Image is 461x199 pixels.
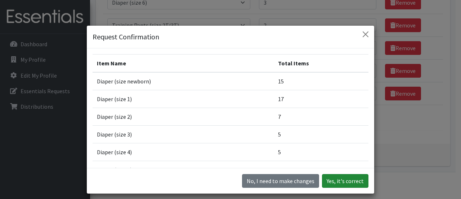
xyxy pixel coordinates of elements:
[93,90,274,108] td: Diaper (size 1)
[322,174,368,188] button: Yes, it's correct
[274,143,368,161] td: 5
[93,161,274,179] td: Diaper (size 5)
[93,108,274,126] td: Diaper (size 2)
[360,29,371,40] button: Close
[242,174,319,188] button: No I need to make changes
[274,126,368,143] td: 5
[274,72,368,90] td: 15
[93,55,274,73] th: Item Name
[274,108,368,126] td: 7
[93,31,159,42] h5: Request Confirmation
[93,72,274,90] td: Diaper (size newborn)
[274,55,368,73] th: Total Items
[93,143,274,161] td: Diaper (size 4)
[274,161,368,179] td: 3
[93,126,274,143] td: Diaper (size 3)
[274,90,368,108] td: 17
